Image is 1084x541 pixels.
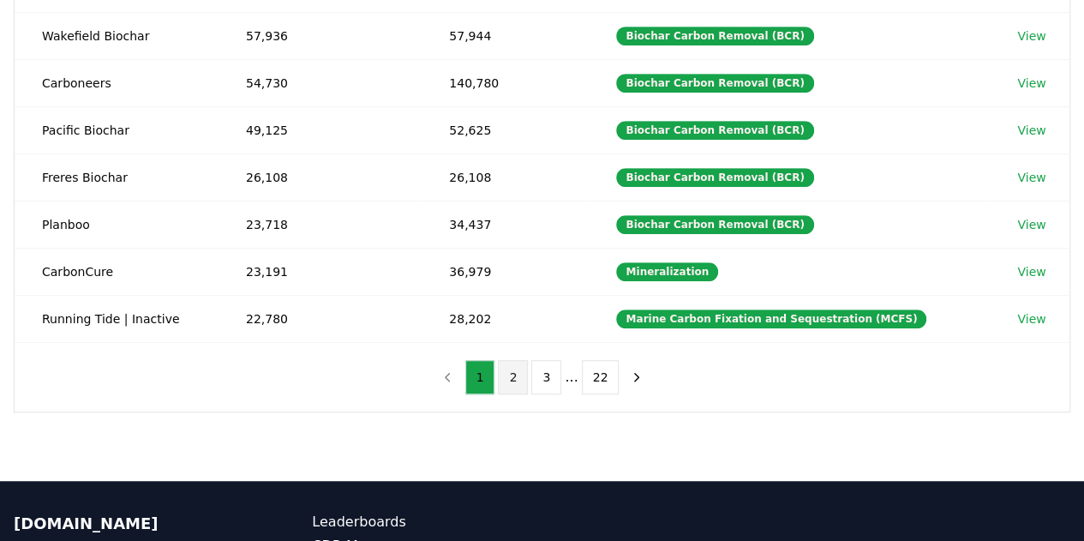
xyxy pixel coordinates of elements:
td: 22,780 [219,295,422,342]
li: ... [565,367,578,388]
button: 1 [465,360,495,394]
td: 57,944 [422,12,589,59]
td: Pacific Biochar [15,106,219,153]
a: View [1017,169,1045,186]
td: 26,108 [422,153,589,201]
button: 2 [498,360,528,394]
p: [DOMAIN_NAME] [14,512,243,536]
a: View [1017,263,1045,280]
td: 49,125 [219,106,422,153]
button: 3 [531,360,561,394]
div: Biochar Carbon Removal (BCR) [616,74,813,93]
a: View [1017,122,1045,139]
td: 140,780 [422,59,589,106]
td: Freres Biochar [15,153,219,201]
a: View [1017,310,1045,328]
a: View [1017,216,1045,233]
a: Leaderboards [312,512,542,532]
td: 57,936 [219,12,422,59]
div: Biochar Carbon Removal (BCR) [616,215,813,234]
div: Biochar Carbon Removal (BCR) [616,121,813,140]
td: Carboneers [15,59,219,106]
td: 28,202 [422,295,589,342]
td: Wakefield Biochar [15,12,219,59]
td: 52,625 [422,106,589,153]
td: 26,108 [219,153,422,201]
td: Running Tide | Inactive [15,295,219,342]
div: Marine Carbon Fixation and Sequestration (MCFS) [616,310,926,328]
button: 22 [582,360,620,394]
td: CarbonCure [15,248,219,295]
td: 34,437 [422,201,589,248]
div: Mineralization [616,262,718,281]
td: 36,979 [422,248,589,295]
td: 23,191 [219,248,422,295]
a: View [1017,75,1045,92]
td: 23,718 [219,201,422,248]
a: View [1017,27,1045,45]
td: 54,730 [219,59,422,106]
div: Biochar Carbon Removal (BCR) [616,27,813,45]
button: next page [622,360,651,394]
div: Biochar Carbon Removal (BCR) [616,168,813,187]
td: Planboo [15,201,219,248]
